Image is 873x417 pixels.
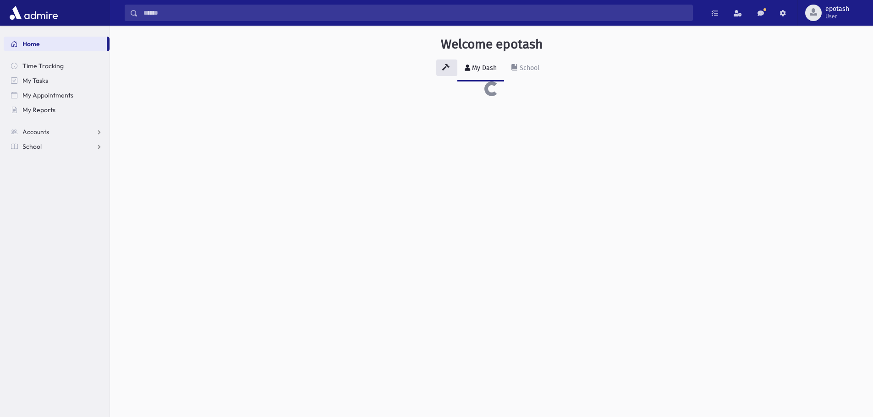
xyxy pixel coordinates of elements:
a: Time Tracking [4,59,110,73]
input: Search [138,5,692,21]
span: My Reports [22,106,55,114]
div: School [518,64,539,72]
div: My Dash [470,64,497,72]
a: My Appointments [4,88,110,103]
a: School [504,56,547,81]
a: Home [4,37,107,51]
a: Accounts [4,125,110,139]
span: User [825,13,849,20]
span: Home [22,40,40,48]
span: My Appointments [22,91,73,99]
span: epotash [825,5,849,13]
img: AdmirePro [7,4,60,22]
a: School [4,139,110,154]
span: School [22,142,42,151]
a: My Reports [4,103,110,117]
a: My Tasks [4,73,110,88]
h3: Welcome epotash [441,37,543,52]
span: Time Tracking [22,62,64,70]
span: My Tasks [22,76,48,85]
a: My Dash [457,56,504,81]
span: Accounts [22,128,49,136]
